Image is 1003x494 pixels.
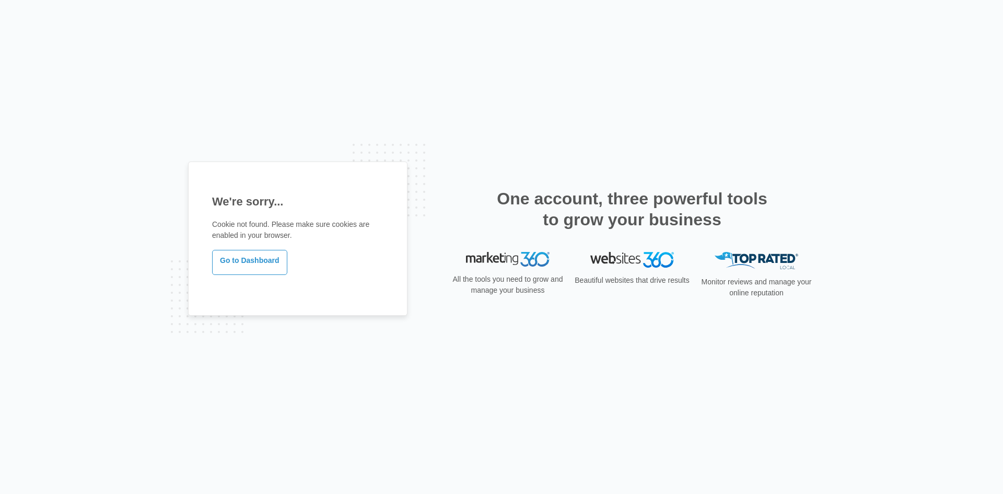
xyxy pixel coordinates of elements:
[715,252,798,269] img: Top Rated Local
[574,275,691,286] p: Beautiful websites that drive results
[212,250,287,275] a: Go to Dashboard
[590,252,674,267] img: Websites 360
[212,193,383,210] h1: We're sorry...
[466,252,550,267] img: Marketing 360
[494,188,771,230] h2: One account, three powerful tools to grow your business
[698,277,815,298] p: Monitor reviews and manage your online reputation
[449,274,566,296] p: All the tools you need to grow and manage your business
[212,219,383,241] p: Cookie not found. Please make sure cookies are enabled in your browser.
